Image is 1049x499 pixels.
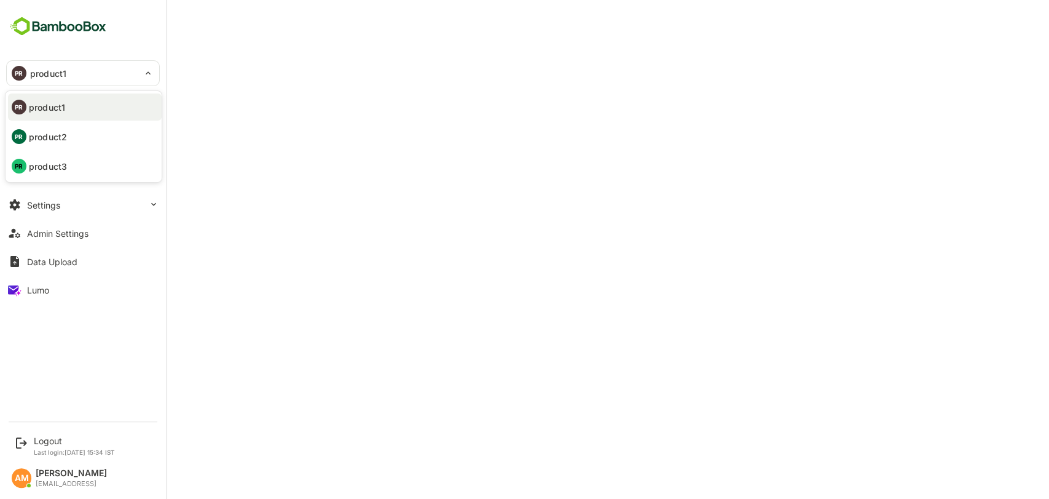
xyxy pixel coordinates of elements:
[12,159,26,174] div: PR
[29,160,67,173] p: product3
[12,100,26,114] div: PR
[12,129,26,144] div: PR
[29,130,67,143] p: product2
[29,101,65,114] p: product1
